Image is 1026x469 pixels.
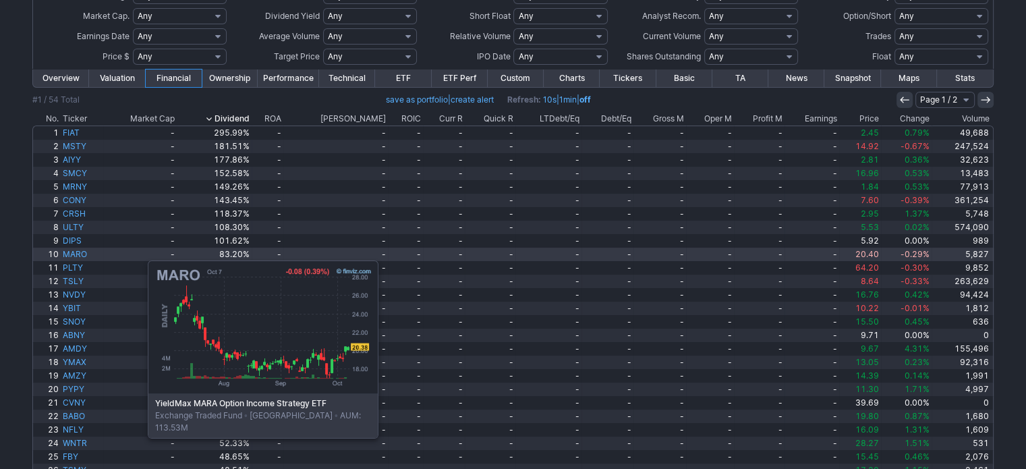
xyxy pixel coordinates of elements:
a: Valuation [89,70,145,87]
a: 2.81 [839,153,881,167]
a: - [465,194,515,207]
a: Technical [319,70,375,87]
a: 10 [33,248,61,261]
a: - [734,261,785,275]
a: 83.20% [177,248,252,261]
a: - [581,140,633,153]
a: - [423,140,465,153]
a: - [686,167,734,180]
a: - [515,261,581,275]
span: -0.39% [901,195,930,205]
a: - [423,126,465,140]
a: PLTY [61,261,103,275]
a: 118.37% [177,207,252,221]
span: 20.40 [855,249,879,259]
a: Tickers [600,70,656,87]
a: - [581,315,633,329]
span: -0.01% [901,303,930,313]
a: ULTY [61,221,103,234]
a: News [768,70,824,87]
span: 7.60 [861,195,879,205]
a: SNOY [61,315,103,329]
a: - [252,234,283,248]
a: MSTY [61,140,103,153]
a: 2 [33,140,61,153]
a: 2.45 [839,126,881,140]
a: - [423,153,465,167]
a: - [734,315,785,329]
a: - [423,302,465,315]
a: - [734,207,785,221]
a: CONY [61,194,103,207]
a: 152.58% [177,167,252,180]
a: 0.79% [881,126,932,140]
a: - [515,288,581,302]
span: 5.53 [861,222,879,232]
a: 8 [33,221,61,234]
a: - [581,153,633,167]
a: - [388,288,424,302]
a: 7.60 [839,194,881,207]
a: - [686,194,734,207]
a: - [252,194,283,207]
a: - [581,248,633,261]
a: Overview [33,70,89,87]
a: 361,254 [932,194,993,207]
a: - [465,140,515,153]
a: - [686,315,734,329]
a: - [515,194,581,207]
a: -0.01% [881,302,932,315]
a: 5,748 [932,207,993,221]
span: 16.76 [855,289,879,300]
a: 574,090 [932,221,993,234]
a: - [103,153,176,167]
a: 1min [559,94,577,105]
a: - [515,140,581,153]
span: 2.81 [861,155,879,165]
span: 10.22 [855,303,879,313]
a: - [734,275,785,288]
a: 0.36% [881,153,932,167]
a: TA [712,70,768,87]
a: - [785,140,839,153]
a: - [686,126,734,140]
a: 9 [33,234,61,248]
a: - [686,275,734,288]
a: - [388,167,424,180]
a: - [103,261,176,275]
a: - [515,167,581,180]
a: Maps [881,70,937,87]
a: 9,852 [932,261,993,275]
a: - [388,180,424,194]
a: - [633,275,686,288]
a: - [103,207,176,221]
a: - [686,153,734,167]
a: - [252,248,283,261]
a: -0.67% [881,140,932,153]
a: - [633,126,686,140]
a: 4 [33,167,61,180]
a: - [734,234,785,248]
a: - [633,153,686,167]
a: 0.53% [881,180,932,194]
a: 181.51% [177,140,252,153]
a: - [465,180,515,194]
a: 5 [33,180,61,194]
a: 32,623 [932,153,993,167]
a: 1,812 [932,302,993,315]
a: - [785,261,839,275]
a: - [465,167,515,180]
a: 16.96 [839,167,881,180]
span: 1.37% [905,209,930,219]
a: - [633,194,686,207]
a: - [785,288,839,302]
a: - [515,315,581,329]
a: - [103,167,176,180]
a: -0.39% [881,194,932,207]
a: - [785,153,839,167]
a: - [686,140,734,153]
a: Financial [146,70,202,87]
a: - [103,248,176,261]
a: - [785,234,839,248]
a: 149.26% [177,180,252,194]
